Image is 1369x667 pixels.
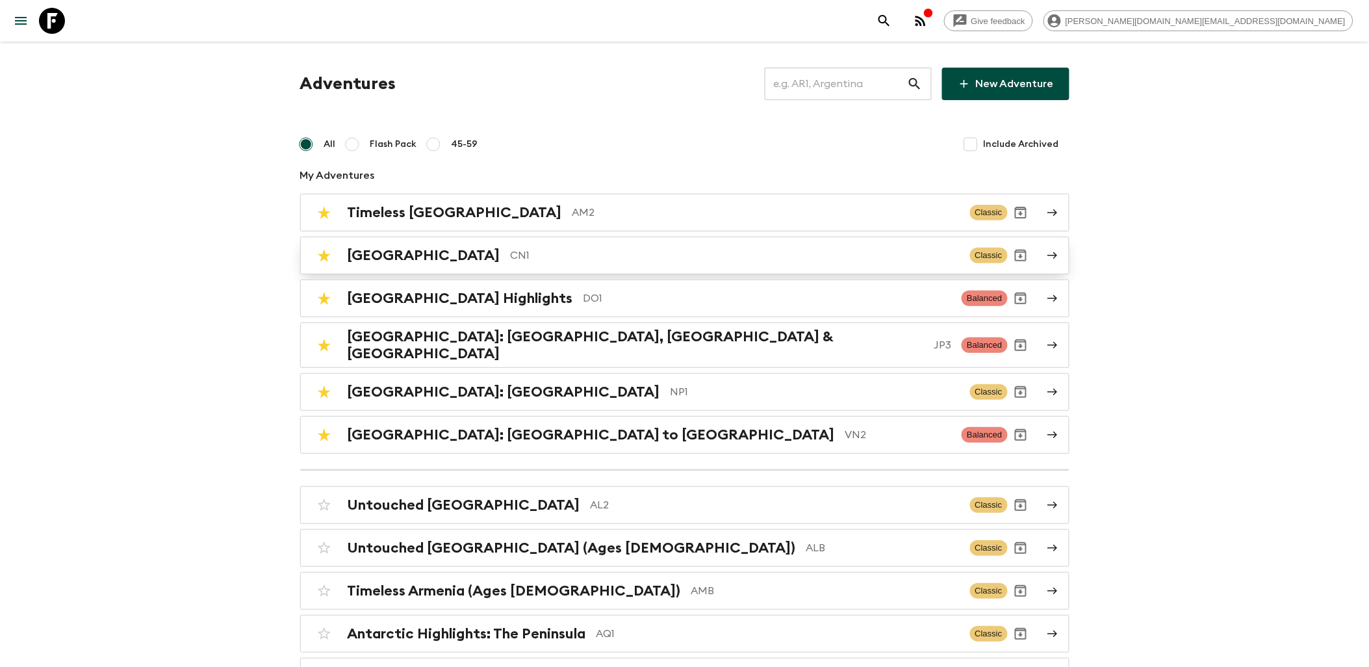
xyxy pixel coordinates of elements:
[1008,332,1034,358] button: Archive
[300,416,1069,454] a: [GEOGRAPHIC_DATA]: [GEOGRAPHIC_DATA] to [GEOGRAPHIC_DATA]VN2BalancedArchive
[300,486,1069,524] a: Untouched [GEOGRAPHIC_DATA]AL2ClassicArchive
[348,582,681,599] h2: Timeless Armenia (Ages [DEMOGRAPHIC_DATA])
[300,615,1069,653] a: Antarctic Highlights: The PeninsulaAQ1ClassicArchive
[370,138,417,151] span: Flash Pack
[591,497,960,513] p: AL2
[970,583,1008,599] span: Classic
[944,10,1033,31] a: Give feedback
[8,8,34,34] button: menu
[348,497,580,514] h2: Untouched [GEOGRAPHIC_DATA]
[452,138,478,151] span: 45-59
[348,384,660,400] h2: [GEOGRAPHIC_DATA]: [GEOGRAPHIC_DATA]
[300,237,1069,274] a: [GEOGRAPHIC_DATA]CN1ClassicArchive
[1008,422,1034,448] button: Archive
[765,66,907,102] input: e.g. AR1, Argentina
[572,205,960,220] p: AM2
[348,290,573,307] h2: [GEOGRAPHIC_DATA] Highlights
[970,384,1008,400] span: Classic
[1008,492,1034,518] button: Archive
[1008,578,1034,604] button: Archive
[348,247,500,264] h2: [GEOGRAPHIC_DATA]
[300,71,396,97] h1: Adventures
[934,337,951,353] p: JP3
[962,337,1007,353] span: Balanced
[970,497,1008,513] span: Classic
[970,540,1008,556] span: Classic
[1058,16,1353,26] span: [PERSON_NAME][DOMAIN_NAME][EMAIL_ADDRESS][DOMAIN_NAME]
[1008,535,1034,561] button: Archive
[970,248,1008,263] span: Classic
[1008,242,1034,268] button: Archive
[970,626,1008,642] span: Classic
[511,248,960,263] p: CN1
[1043,10,1353,31] div: [PERSON_NAME][DOMAIN_NAME][EMAIL_ADDRESS][DOMAIN_NAME]
[942,68,1069,100] a: New Adventure
[1008,621,1034,647] button: Archive
[962,291,1007,306] span: Balanced
[845,427,952,443] p: VN2
[671,384,960,400] p: NP1
[806,540,960,556] p: ALB
[583,291,952,306] p: DO1
[348,328,924,362] h2: [GEOGRAPHIC_DATA]: [GEOGRAPHIC_DATA], [GEOGRAPHIC_DATA] & [GEOGRAPHIC_DATA]
[300,529,1069,567] a: Untouched [GEOGRAPHIC_DATA] (Ages [DEMOGRAPHIC_DATA])ALBClassicArchive
[970,205,1008,220] span: Classic
[300,280,1069,317] a: [GEOGRAPHIC_DATA] HighlightsDO1BalancedArchive
[962,427,1007,443] span: Balanced
[348,540,796,556] h2: Untouched [GEOGRAPHIC_DATA] (Ages [DEMOGRAPHIC_DATA])
[1008,285,1034,311] button: Archive
[300,322,1069,368] a: [GEOGRAPHIC_DATA]: [GEOGRAPHIC_DATA], [GEOGRAPHIC_DATA] & [GEOGRAPHIC_DATA]JP3BalancedArchive
[300,373,1069,411] a: [GEOGRAPHIC_DATA]: [GEOGRAPHIC_DATA]NP1ClassicArchive
[300,168,1069,183] p: My Adventures
[324,138,336,151] span: All
[348,426,835,443] h2: [GEOGRAPHIC_DATA]: [GEOGRAPHIC_DATA] to [GEOGRAPHIC_DATA]
[300,194,1069,231] a: Timeless [GEOGRAPHIC_DATA]AM2ClassicArchive
[871,8,897,34] button: search adventures
[300,572,1069,610] a: Timeless Armenia (Ages [DEMOGRAPHIC_DATA])AMBClassicArchive
[691,583,960,599] p: AMB
[984,138,1059,151] span: Include Archived
[596,626,960,642] p: AQ1
[348,204,562,221] h2: Timeless [GEOGRAPHIC_DATA]
[348,625,586,642] h2: Antarctic Highlights: The Peninsula
[1008,200,1034,226] button: Archive
[1008,379,1034,405] button: Archive
[964,16,1032,26] span: Give feedback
